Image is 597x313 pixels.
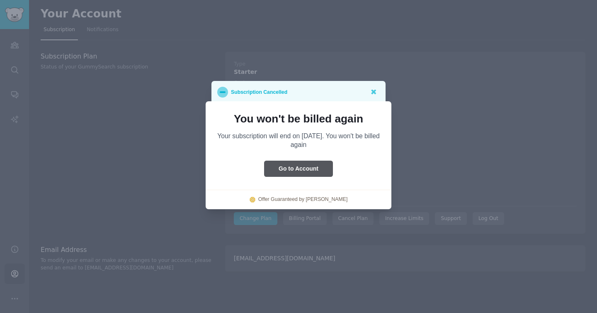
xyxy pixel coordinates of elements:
[231,87,287,98] p: Subscription Cancelled
[264,161,333,177] button: Go to Account
[250,197,255,203] img: logo
[258,196,348,203] a: Offer Guaranteed by [PERSON_NAME]
[217,113,380,125] p: You won't be billed again
[217,132,380,149] p: Your subscription will end on [DATE]. You won't be billed again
